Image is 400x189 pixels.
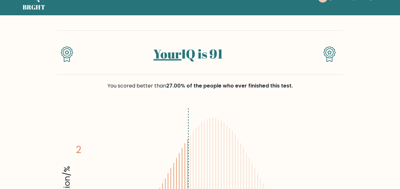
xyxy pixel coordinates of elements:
[76,143,81,156] tspan: 2
[23,3,46,11] h5: BRGHT
[166,82,293,89] span: 27.00% of the people who ever finished this test.
[84,46,291,61] h1: IQ is 91
[153,45,181,62] a: Your
[57,82,343,90] div: You scored better than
